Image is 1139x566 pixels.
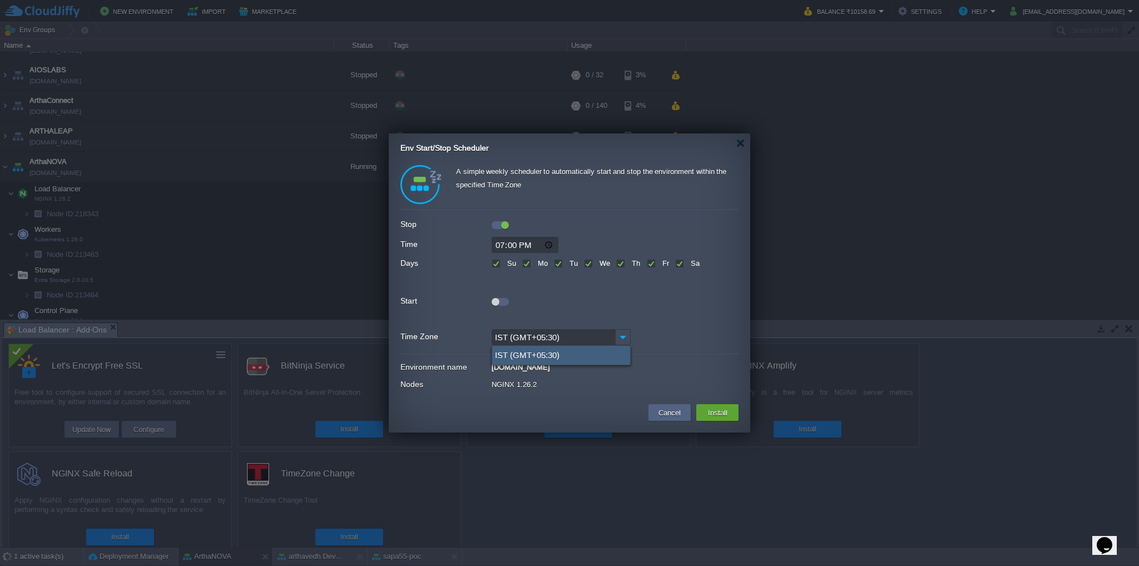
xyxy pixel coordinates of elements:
[629,259,640,267] label: Th
[400,237,491,252] label: Time
[567,259,578,267] label: Tu
[400,165,441,204] img: logo.png
[400,217,491,232] label: Stop
[597,259,610,267] label: We
[400,377,491,392] label: Nodes
[400,294,491,309] label: Start
[1092,522,1128,555] iframe: chat widget
[660,259,669,267] label: Fr
[535,259,548,267] label: Mo
[492,377,739,389] div: NGINX 1.26.2
[456,165,739,196] div: A simple weekly scheduler to automatically start and stop the environment within the specified Ti...
[400,143,489,152] span: Env Start/Stop Scheduler
[400,256,491,271] label: Days
[504,259,516,267] label: Su
[400,329,491,344] label: Time Zone
[705,406,731,419] button: Install
[400,360,491,375] label: Environment name
[492,346,630,365] div: IST (GMT+05:30)
[688,259,700,267] label: Sa
[655,406,684,419] button: Cancel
